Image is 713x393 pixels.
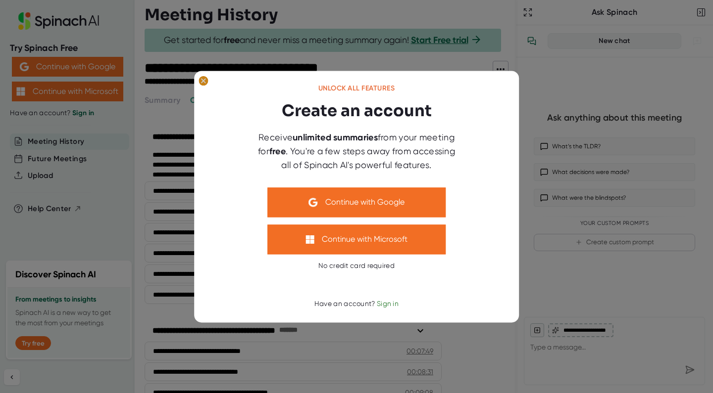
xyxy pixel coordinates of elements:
[267,187,446,217] button: Continue with Google
[314,300,399,309] div: Have an account?
[318,85,395,93] div: Unlock all features
[293,132,378,143] b: unlimited summaries
[282,99,432,123] h3: Create an account
[309,198,318,207] img: Aehbyd4JwY73AAAAAElFTkSuQmCC
[267,224,446,254] button: Continue with Microsoft
[377,300,399,308] span: Sign in
[269,146,286,157] b: free
[318,262,395,270] div: No credit card required
[253,131,460,172] div: Receive from your meeting for . You're a few steps away from accessing all of Spinach AI's powerf...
